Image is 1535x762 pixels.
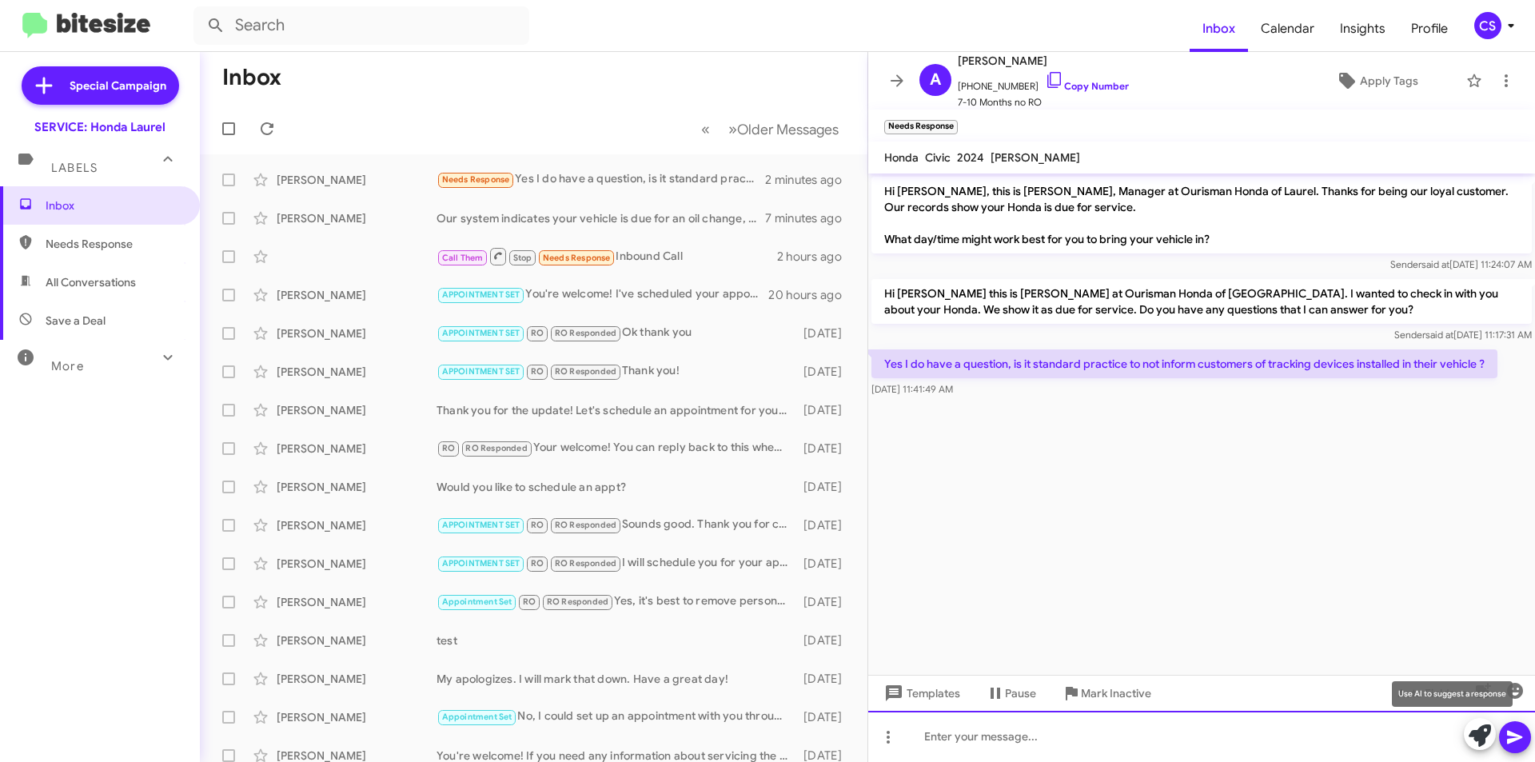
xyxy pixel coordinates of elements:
[46,236,181,252] span: Needs Response
[884,150,919,165] span: Honda
[437,439,795,457] div: Your welcome! You can reply back to this whenever you have time to come by and well get you sched...
[437,479,795,495] div: Would you like to schedule an appt?
[442,328,520,338] span: APPOINTMENT SET
[555,520,616,530] span: RO Responded
[1398,6,1461,52] span: Profile
[51,161,98,175] span: Labels
[437,402,795,418] div: Thank you for the update! Let's schedule an appointment for your Honda Civic Sport's maintenance....
[765,210,855,226] div: 7 minutes ago
[868,679,973,708] button: Templates
[555,558,616,569] span: RO Responded
[795,556,855,572] div: [DATE]
[991,150,1080,165] span: [PERSON_NAME]
[442,253,484,263] span: Call Them
[1390,258,1532,270] span: Sender [DATE] 11:24:07 AM
[958,51,1129,70] span: [PERSON_NAME]
[1474,12,1501,39] div: CS
[22,66,179,105] a: Special Campaign
[437,516,795,534] div: Sounds good. Thank you for confirming your appt. We'll see you [DATE].
[277,556,437,572] div: [PERSON_NAME]
[51,359,84,373] span: More
[277,172,437,188] div: [PERSON_NAME]
[442,520,520,530] span: APPOINTMENT SET
[1421,258,1449,270] span: said at
[958,70,1129,94] span: [PHONE_NUMBER]
[765,172,855,188] div: 2 minutes ago
[795,441,855,457] div: [DATE]
[1394,329,1532,341] span: Sender [DATE] 11:17:31 AM
[871,383,953,395] span: [DATE] 11:41:49 AM
[46,313,106,329] span: Save a Deal
[513,253,532,263] span: Stop
[884,120,958,134] small: Needs Response
[795,632,855,648] div: [DATE]
[795,671,855,687] div: [DATE]
[531,328,544,338] span: RO
[442,366,520,377] span: APPOINTMENT SET
[555,328,616,338] span: RO Responded
[692,113,720,146] button: Previous
[437,170,765,189] div: Yes I do have a question, is it standard practice to not inform customers of tracking devices ins...
[277,632,437,648] div: [PERSON_NAME]
[437,285,768,304] div: You're welcome! I've scheduled your appointment for [DATE] at noon. If you need anything else, fe...
[437,708,795,726] div: No, I could set up an appointment with you through text as well.
[728,119,737,139] span: »
[277,594,437,610] div: [PERSON_NAME]
[277,671,437,687] div: [PERSON_NAME]
[719,113,848,146] button: Next
[871,279,1532,324] p: Hi [PERSON_NAME] this is [PERSON_NAME] at Ourisman Honda of [GEOGRAPHIC_DATA]. I wanted to check ...
[277,402,437,418] div: [PERSON_NAME]
[531,366,544,377] span: RO
[277,364,437,380] div: [PERSON_NAME]
[957,150,984,165] span: 2024
[531,558,544,569] span: RO
[437,632,795,648] div: test
[465,443,527,453] span: RO Responded
[222,65,281,90] h1: Inbox
[277,441,437,457] div: [PERSON_NAME]
[70,78,166,94] span: Special Campaign
[277,287,437,303] div: [PERSON_NAME]
[1327,6,1398,52] a: Insights
[795,594,855,610] div: [DATE]
[437,210,765,226] div: Our system indicates your vehicle is due for an oil change, tire rotation, brake inspection, and ...
[1190,6,1248,52] a: Inbox
[523,596,536,607] span: RO
[442,596,512,607] span: Appointment Set
[930,67,941,93] span: A
[1045,80,1129,92] a: Copy Number
[442,558,520,569] span: APPOINTMENT SET
[46,197,181,213] span: Inbox
[1248,6,1327,52] a: Calendar
[547,596,608,607] span: RO Responded
[871,349,1497,378] p: Yes I do have a question, is it standard practice to not inform customers of tracking devices ins...
[34,119,165,135] div: SERVICE: Honda Laurel
[795,709,855,725] div: [DATE]
[958,94,1129,110] span: 7-10 Months no RO
[531,520,544,530] span: RO
[543,253,611,263] span: Needs Response
[881,679,960,708] span: Templates
[925,150,951,165] span: Civic
[277,210,437,226] div: [PERSON_NAME]
[795,479,855,495] div: [DATE]
[1049,679,1164,708] button: Mark Inactive
[46,274,136,290] span: All Conversations
[442,712,512,722] span: Appointment Set
[1081,679,1151,708] span: Mark Inactive
[555,366,616,377] span: RO Responded
[437,554,795,572] div: I will schedule you for your appt at 9am appointment [DATE][DATE]. We can also arrange shuttle se...
[1294,66,1458,95] button: Apply Tags
[437,324,795,342] div: Ok thank you
[277,479,437,495] div: [PERSON_NAME]
[437,592,795,611] div: Yes, it's best to remove personal items from the interior before detailing. This ensures a thorou...
[1005,679,1036,708] span: Pause
[442,289,520,300] span: APPOINTMENT SET
[442,174,510,185] span: Needs Response
[795,364,855,380] div: [DATE]
[277,517,437,533] div: [PERSON_NAME]
[442,443,455,453] span: RO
